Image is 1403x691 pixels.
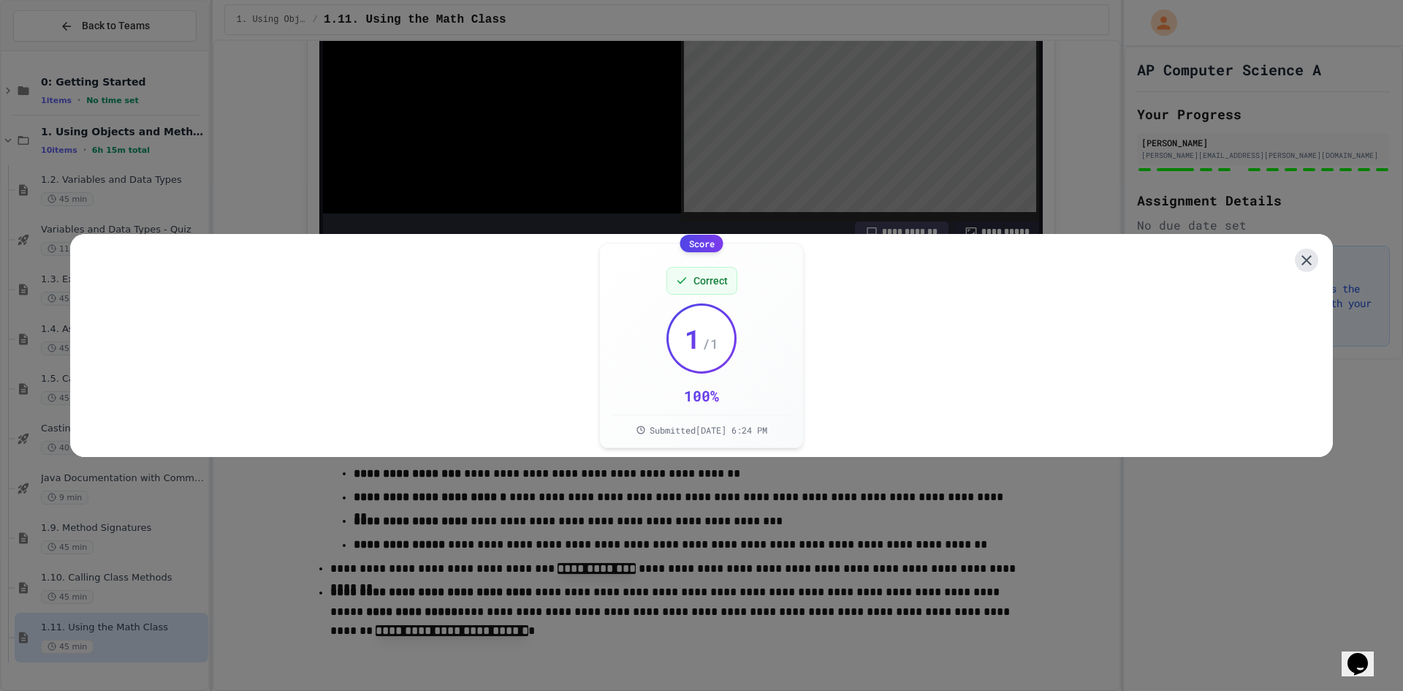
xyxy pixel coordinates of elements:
div: Score [680,235,723,252]
div: 100 % [684,385,719,406]
iframe: chat widget [1342,633,1388,676]
span: 1 [685,324,701,353]
span: / 1 [702,333,718,354]
span: Correct [693,273,728,288]
span: Submitted [DATE] 6:24 PM [650,424,767,436]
